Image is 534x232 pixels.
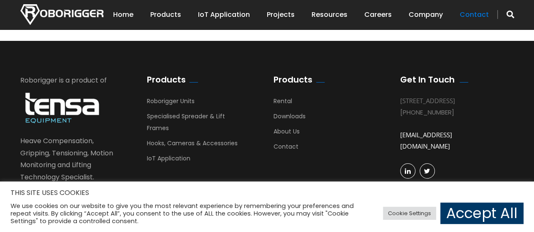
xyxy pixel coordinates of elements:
[440,203,523,224] a: Accept All
[274,127,300,140] a: About Us
[274,112,306,125] a: Downloads
[113,2,133,28] a: Home
[20,4,103,25] img: Nortech
[11,202,370,225] div: We use cookies on our website to give you the most relevant experience by remembering your prefer...
[198,2,250,28] a: IoT Application
[400,75,455,85] h2: Get In Touch
[147,139,238,152] a: Hooks, Cameras & Accessories
[400,107,501,118] div: [PHONE_NUMBER]
[400,95,501,107] div: [STREET_ADDRESS]
[20,75,122,196] div: Roborigger is a product of Heave Compensation, Gripping, Tensioning, Motion Monitoring and Liftin...
[147,112,225,136] a: Specialised Spreader & Lift Frames
[409,2,443,28] a: Company
[147,154,190,167] a: IoT Application
[274,75,312,85] h2: Products
[11,187,523,198] h5: THIS SITE USES COOKIES
[274,142,298,155] a: Contact
[364,2,392,28] a: Careers
[274,97,292,109] a: Rental
[147,75,186,85] h2: Products
[460,2,489,28] a: Contact
[147,97,195,109] a: Roborigger Units
[267,2,295,28] a: Projects
[420,163,435,179] a: Twitter
[383,207,436,220] a: Cookie Settings
[150,2,181,28] a: Products
[312,2,347,28] a: Resources
[400,131,452,150] a: [EMAIL_ADDRESS][DOMAIN_NAME]
[400,163,415,179] a: linkedin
